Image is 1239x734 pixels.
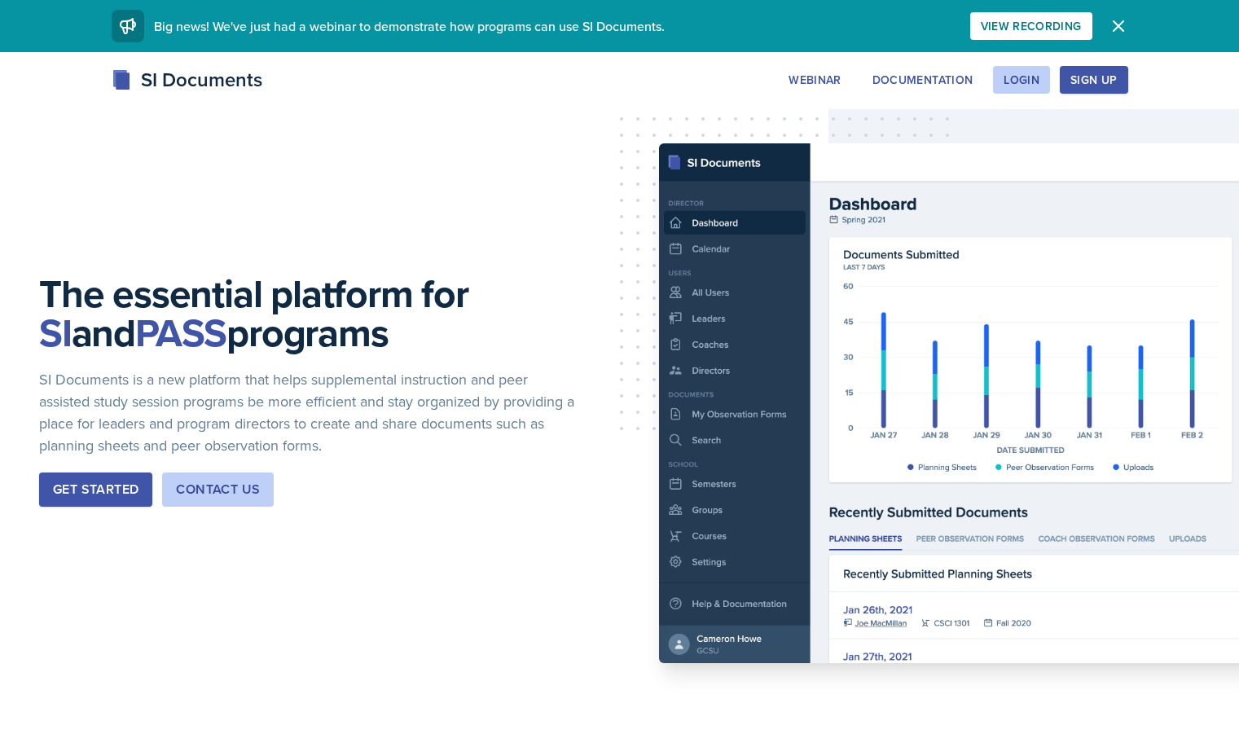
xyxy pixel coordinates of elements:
button: Documentation [862,66,984,94]
div: SI Documents [112,65,262,94]
button: Login [993,66,1050,94]
button: Get Started [39,472,152,507]
div: Login [1004,73,1039,86]
div: Sign Up [1070,73,1117,86]
div: Webinar [789,73,841,86]
div: Get Started [53,480,138,499]
button: Sign Up [1060,66,1127,94]
div: Documentation [872,73,973,86]
button: Contact Us [162,472,274,507]
span: Big news! We've just had a webinar to demonstrate how programs can use SI Documents. [154,17,665,35]
div: Contact Us [176,480,260,499]
button: View Recording [970,12,1092,40]
div: View Recording [981,20,1082,33]
button: Webinar [778,66,851,94]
